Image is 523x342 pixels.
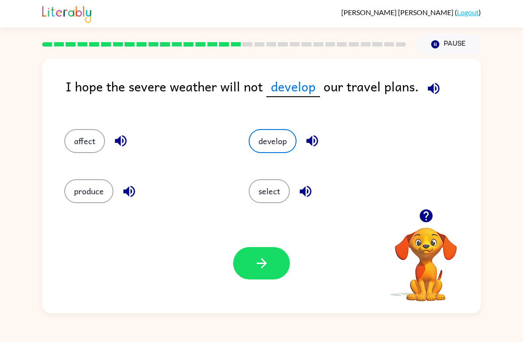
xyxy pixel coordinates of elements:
span: [PERSON_NAME] [PERSON_NAME] [341,8,455,16]
button: produce [64,179,113,203]
span: develop [266,76,320,97]
div: I hope the severe weather will not our travel plans. [66,76,481,111]
div: ( ) [341,8,481,16]
button: develop [249,129,297,153]
a: Logout [457,8,479,16]
video: Your browser must support playing .mp4 files to use Literably. Please try using another browser. [382,214,470,303]
button: select [249,179,290,203]
button: affect [64,129,105,153]
button: Pause [417,34,481,55]
img: Literably [42,4,91,23]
